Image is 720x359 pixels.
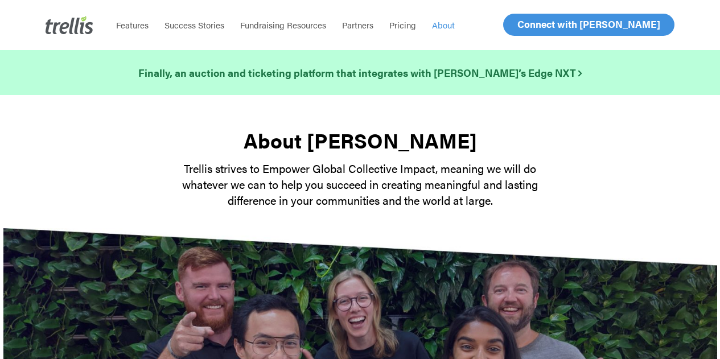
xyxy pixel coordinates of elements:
a: Features [108,19,157,31]
a: Partners [334,19,381,31]
img: Trellis [46,16,93,34]
a: Pricing [381,19,424,31]
span: Success Stories [164,19,224,31]
strong: About [PERSON_NAME] [244,125,477,155]
span: Pricing [389,19,416,31]
a: About [424,19,463,31]
a: Connect with [PERSON_NAME] [503,14,674,36]
p: Trellis strives to Empower Global Collective Impact, meaning we will do whatever we can to help y... [161,160,559,208]
span: Fundraising Resources [240,19,326,31]
span: Connect with [PERSON_NAME] [517,17,660,31]
a: Fundraising Resources [232,19,334,31]
a: Success Stories [157,19,232,31]
span: About [432,19,455,31]
strong: Finally, an auction and ticketing platform that integrates with [PERSON_NAME]’s Edge NXT [138,65,582,80]
span: Features [116,19,149,31]
a: Finally, an auction and ticketing platform that integrates with [PERSON_NAME]’s Edge NXT [138,65,582,81]
span: Partners [342,19,373,31]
